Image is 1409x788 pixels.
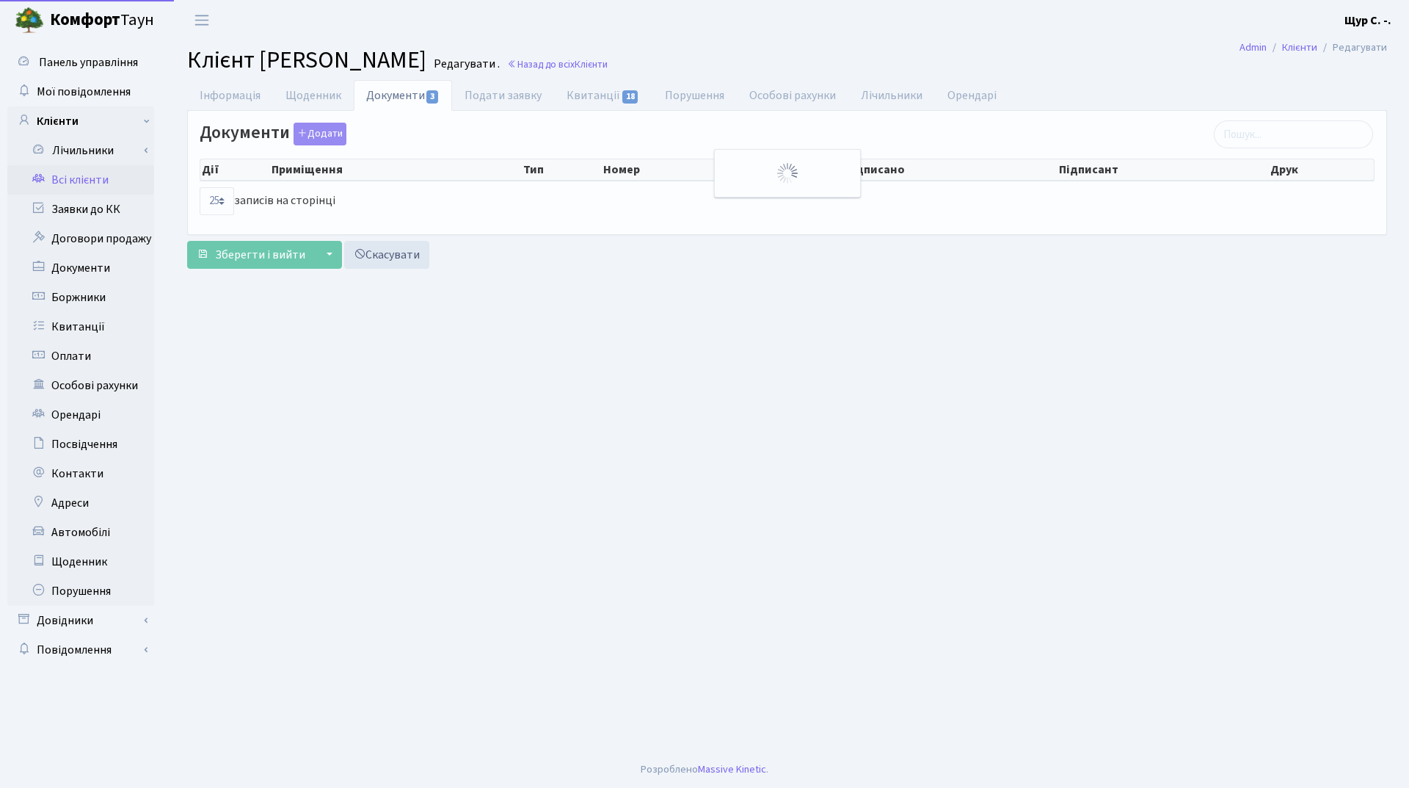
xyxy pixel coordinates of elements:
a: Додати [290,120,346,146]
a: Щур С. -. [1344,12,1391,29]
th: Підписано [843,159,1057,180]
a: Порушення [7,576,154,606]
small: Редагувати . [431,57,500,71]
a: Боржники [7,283,154,312]
label: Документи [200,123,346,145]
a: Контакти [7,459,154,488]
th: Друк [1269,159,1374,180]
th: Дії [200,159,270,180]
a: Щоденник [273,80,354,111]
a: Автомобілі [7,518,154,547]
th: Підписант [1057,159,1270,180]
span: Панель управління [39,54,138,71]
span: 3 [426,90,438,104]
a: Лічильники [17,136,154,165]
a: Документи [7,253,154,283]
div: Розроблено . [641,762,768,778]
a: Квитанції [554,80,652,111]
a: Клієнти [7,106,154,136]
select: записів на сторінці [200,187,234,215]
a: Панель управління [7,48,154,77]
a: Орендарі [7,400,154,430]
a: Особові рахунки [737,80,848,111]
button: Зберегти і вийти [187,241,315,269]
a: Лічильники [848,80,935,111]
a: Адреси [7,488,154,518]
a: Договори продажу [7,224,154,253]
a: Заявки до КК [7,195,154,224]
b: Комфорт [50,8,120,32]
a: Щоденник [7,547,154,576]
span: 18 [622,90,638,104]
a: Подати заявку [452,80,554,111]
a: Massive Kinetic [698,762,766,777]
a: Скасувати [344,241,429,269]
span: Таун [50,8,154,33]
a: Повідомлення [7,635,154,665]
a: Інформація [187,80,273,111]
th: Приміщення [270,159,522,180]
a: Всі клієнти [7,165,154,195]
span: Зберегти і вийти [215,247,305,263]
input: Пошук... [1214,120,1373,148]
th: Номер [602,159,736,180]
a: Порушення [652,80,737,111]
li: Редагувати [1317,40,1387,56]
a: Квитанції [7,312,154,341]
a: Орендарі [935,80,1009,111]
a: Оплати [7,341,154,371]
a: Мої повідомлення [7,77,154,106]
label: записів на сторінці [200,187,335,215]
span: Клієнт [PERSON_NAME] [187,43,426,77]
a: Назад до всіхКлієнти [507,57,608,71]
span: Мої повідомлення [37,84,131,100]
a: Документи [354,80,452,111]
button: Документи [294,123,346,145]
th: Тип [522,159,602,180]
a: Клієнти [1282,40,1317,55]
nav: breadcrumb [1217,32,1409,63]
img: Обробка... [776,162,799,185]
a: Посвідчення [7,430,154,459]
a: Особові рахунки [7,371,154,400]
a: Admin [1239,40,1267,55]
a: Довідники [7,606,154,635]
img: logo.png [15,6,44,35]
span: Клієнти [575,57,608,71]
button: Переключити навігацію [183,8,220,32]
